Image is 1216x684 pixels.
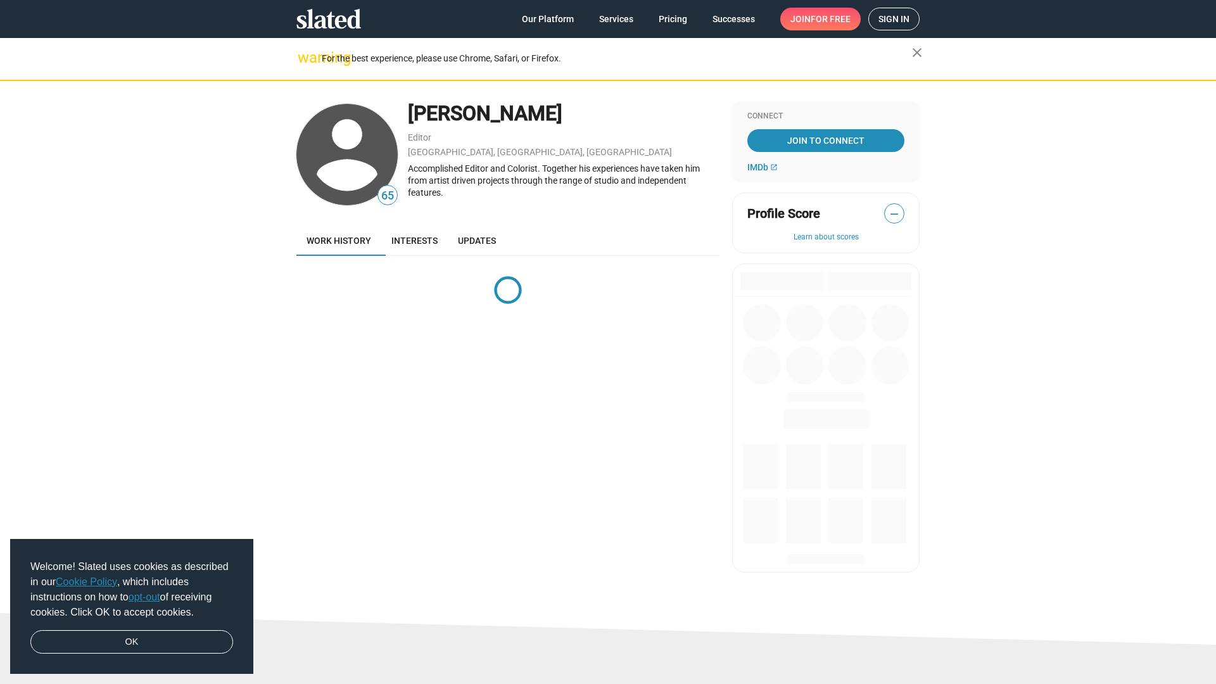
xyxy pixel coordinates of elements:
a: Cookie Policy [56,576,117,587]
a: Our Platform [512,8,584,30]
span: Welcome! Slated uses cookies as described in our , which includes instructions on how to of recei... [30,559,233,620]
a: Successes [702,8,765,30]
span: Updates [458,236,496,246]
span: — [885,206,904,222]
div: cookieconsent [10,539,253,674]
a: dismiss cookie message [30,630,233,654]
a: [GEOGRAPHIC_DATA], [GEOGRAPHIC_DATA], [GEOGRAPHIC_DATA] [408,147,672,157]
span: Join To Connect [750,129,902,152]
a: opt-out [129,592,160,602]
div: [PERSON_NAME] [408,100,719,127]
a: IMDb [747,162,778,172]
div: Connect [747,111,904,122]
mat-icon: close [909,45,925,60]
a: Joinfor free [780,8,861,30]
a: Updates [448,225,506,256]
div: Accomplished Editor and Colorist. Together his experiences have taken him from artist driven proj... [408,163,719,198]
span: Interests [391,236,438,246]
span: 65 [378,187,397,205]
a: Pricing [649,8,697,30]
a: Services [589,8,643,30]
a: Editor [408,132,431,142]
mat-icon: open_in_new [770,163,778,171]
span: Work history [307,236,371,246]
div: For the best experience, please use Chrome, Safari, or Firefox. [322,50,912,67]
a: Work history [296,225,381,256]
span: for free [811,8,851,30]
span: Profile Score [747,205,820,222]
span: Pricing [659,8,687,30]
span: Sign in [878,8,909,30]
a: Sign in [868,8,920,30]
a: Interests [381,225,448,256]
span: Services [599,8,633,30]
mat-icon: warning [298,50,313,65]
a: Join To Connect [747,129,904,152]
span: IMDb [747,162,768,172]
span: Join [790,8,851,30]
span: Our Platform [522,8,574,30]
span: Successes [712,8,755,30]
button: Learn about scores [747,232,904,243]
